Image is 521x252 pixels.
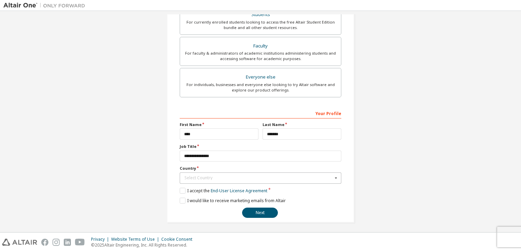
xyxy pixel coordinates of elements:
[75,239,85,246] img: youtube.svg
[180,122,258,127] label: First Name
[180,188,267,194] label: I accept the
[184,72,337,82] div: Everyone else
[184,82,337,93] div: For individuals, businesses and everyone else looking to try Altair software and explore our prod...
[64,239,71,246] img: linkedin.svg
[2,239,37,246] img: altair_logo.svg
[184,176,333,180] div: Select Country
[3,2,89,9] img: Altair One
[184,10,337,19] div: Students
[263,122,341,127] label: Last Name
[41,239,48,246] img: facebook.svg
[91,237,111,242] div: Privacy
[91,242,196,248] p: © 2025 Altair Engineering, Inc. All Rights Reserved.
[211,188,267,194] a: End-User License Agreement
[184,51,337,61] div: For faculty & administrators of academic institutions administering students and accessing softwa...
[180,108,341,118] div: Your Profile
[184,41,337,51] div: Faculty
[184,19,337,30] div: For currently enrolled students looking to access the free Altair Student Edition bundle and all ...
[53,239,60,246] img: instagram.svg
[180,198,286,204] label: I would like to receive marketing emails from Altair
[242,208,278,218] button: Next
[180,166,341,171] label: Country
[161,237,196,242] div: Cookie Consent
[111,237,161,242] div: Website Terms of Use
[180,144,341,149] label: Job Title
